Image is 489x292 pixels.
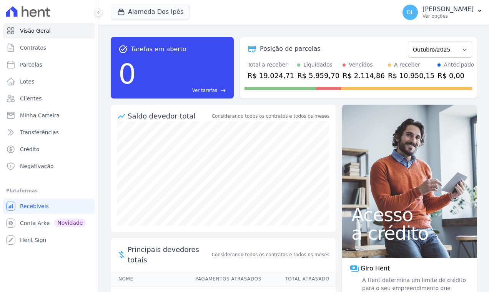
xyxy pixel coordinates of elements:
div: R$ 10.950,15 [388,70,434,81]
a: Hent Sign [3,232,95,248]
span: east [220,88,226,93]
div: Antecipado [444,61,474,69]
button: DL [PERSON_NAME] Ver opções [396,2,489,23]
span: Tarefas em aberto [131,45,186,54]
a: Recebíveis [3,199,95,214]
span: Giro Hent [361,264,390,273]
div: Liquidados [303,61,333,69]
span: Contratos [20,44,46,52]
div: Total a receber [248,61,294,69]
div: A receber [394,61,420,69]
a: Ver tarefas east [139,87,226,94]
span: Novidade [54,219,86,227]
p: Ver opções [422,13,474,19]
span: Acesso [351,205,467,224]
a: Crédito [3,142,95,157]
th: Pagamentos Atrasados [188,271,262,287]
a: Lotes [3,74,95,89]
div: R$ 2.114,86 [343,70,385,81]
span: Ver tarefas [192,87,217,94]
a: Transferências [3,125,95,140]
span: a crédito [351,224,467,242]
span: Minha Carteira [20,112,60,119]
a: Conta Arke Novidade [3,215,95,231]
div: Vencidos [349,61,373,69]
a: Visão Geral [3,23,95,38]
span: Negativação [20,162,54,170]
span: Parcelas [20,61,42,68]
span: Considerando todos os contratos e todos os meses [212,251,329,258]
span: Visão Geral [20,27,51,35]
span: task_alt [118,45,128,54]
a: Parcelas [3,57,95,72]
a: Clientes [3,91,95,106]
a: Minha Carteira [3,108,95,123]
div: Saldo devedor total [128,111,210,121]
span: Crédito [20,145,40,153]
span: Clientes [20,95,42,102]
button: Alameda Dos Ipês [111,5,190,19]
span: Lotes [20,78,35,85]
span: Transferências [20,128,59,136]
th: Total Atrasado [262,271,336,287]
span: Principais devedores totais [128,244,210,265]
th: Nome [111,271,188,287]
div: R$ 0,00 [437,70,474,81]
a: Negativação [3,159,95,174]
span: Hent Sign [20,236,47,244]
span: Conta Arke [20,219,50,227]
p: [PERSON_NAME] [422,5,474,13]
div: R$ 19.024,71 [248,70,294,81]
div: 0 [118,54,136,94]
div: Considerando todos os contratos e todos os meses [212,113,329,120]
div: R$ 5.959,70 [297,70,339,81]
span: DL [407,10,414,15]
span: Recebíveis [20,202,49,210]
div: Posição de parcelas [260,44,321,53]
a: Contratos [3,40,95,55]
div: Plataformas [6,186,92,195]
